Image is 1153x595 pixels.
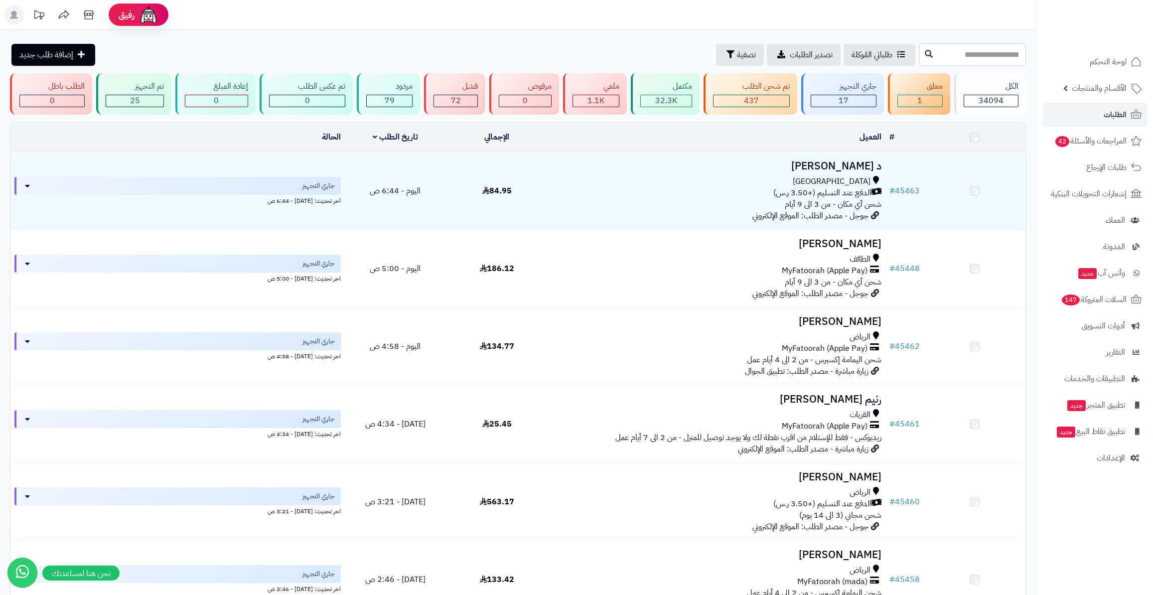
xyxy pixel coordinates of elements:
[366,81,412,92] div: مردود
[979,95,1004,107] span: 34094
[752,521,868,533] span: جوجل - مصدر الطلب: الموقع الإلكتروني
[752,210,868,222] span: جوجل - مصدر الطلب: الموقع الإلكتروني
[1042,103,1147,127] a: الطلبات
[370,340,421,352] span: اليوم - 4:58 ص
[850,565,870,576] span: الرياض
[302,414,335,424] span: جاري التجهيز
[952,73,1028,115] a: الكل34094
[1086,160,1127,174] span: طلبات الإرجاع
[14,195,341,205] div: اخر تحديث: [DATE] - 6:44 ص
[713,81,789,92] div: تم شحن الطلب
[385,95,395,107] span: 79
[302,336,335,346] span: جاري التجهيز
[811,95,876,107] div: 17
[773,498,871,510] span: الدفع عند التسليم (+3.50 ر.س)
[106,81,163,92] div: تم التجهيز
[573,95,619,107] div: 1119
[799,509,881,521] span: شحن مجاني (3 الى 14 يوم)
[898,95,942,107] div: 1
[185,95,248,107] div: 0
[785,276,881,288] span: شحن أي مكان - من 3 الى 9 أيام
[373,131,418,143] a: تاريخ الطلب
[1055,136,1069,147] span: 42
[270,95,345,107] div: 0
[767,44,841,66] a: تصدير الطلبات
[716,44,764,66] button: تصفية
[1042,261,1147,285] a: وآتس آبجديد
[889,263,895,275] span: #
[106,95,163,107] div: 25
[573,81,619,92] div: ملغي
[782,421,867,432] span: MyFatoorah (Apple Pay)
[305,95,310,107] span: 0
[889,131,894,143] a: #
[355,73,422,115] a: مردود 79
[889,418,920,430] a: #45461
[1042,288,1147,311] a: السلات المتروكة147
[839,95,849,107] span: 17
[1056,425,1125,439] span: تطبيق نقاط البيع
[139,5,158,25] img: ai-face.png
[302,181,335,191] span: جاري التجهيز
[561,73,629,115] a: ملغي 1.1K
[1106,345,1125,359] span: التقارير
[1042,340,1147,364] a: التقارير
[1051,187,1127,201] span: إشعارات التحويلات البنكية
[14,350,341,361] div: اخر تحديث: [DATE] - 4:58 ص
[422,73,487,115] a: فشل 72
[1106,213,1125,227] span: العملاء
[552,316,881,327] h3: [PERSON_NAME]
[480,574,514,586] span: 133.42
[552,549,881,561] h3: [PERSON_NAME]
[302,259,335,269] span: جاري التجهيز
[258,73,355,115] a: تم عكس الطلب 0
[1082,319,1125,333] span: أدوات التسويق
[1042,129,1147,153] a: المراجعات والأسئلة42
[917,95,922,107] span: 1
[964,81,1018,92] div: الكل
[897,81,942,92] div: معلق
[714,95,789,107] div: 437
[322,131,341,143] a: الحالة
[433,81,478,92] div: فشل
[11,44,95,66] a: إضافة طلب جديد
[744,95,759,107] span: 437
[747,354,881,366] span: شحن اليمامة إكسبرس - من 2 الى 4 أيام عمل
[487,73,561,115] a: مرفوض 0
[1061,293,1127,306] span: السلات المتروكة
[889,574,895,586] span: #
[615,432,881,444] span: ريدبوكس - فقط للإستلام من اقرب نقطة لك ولا يوجد توصيل للمنزل - من 2 الى 7 أيام عمل
[889,185,920,197] a: #45463
[889,418,895,430] span: #
[1097,451,1125,465] span: الإعدادات
[119,9,135,21] span: رفيق
[552,471,881,483] h3: [PERSON_NAME]
[793,176,870,187] span: [GEOGRAPHIC_DATA]
[1104,108,1127,122] span: الطلبات
[482,418,512,430] span: 25.45
[14,505,341,516] div: اخر تحديث: [DATE] - 3:21 ص
[1103,240,1125,254] span: المدونة
[889,185,895,197] span: #
[173,73,258,115] a: إعادة المبلغ 0
[655,95,677,107] span: 32.3K
[1042,50,1147,74] a: لوحة التحكم
[94,73,173,115] a: تم التجهيز 25
[1042,182,1147,206] a: إشعارات التحويلات البنكية
[1062,295,1080,305] span: 147
[889,574,920,586] a: #45458
[641,95,692,107] div: 32344
[889,340,895,352] span: #
[1066,398,1125,412] span: تطبيق المتجر
[790,49,833,61] span: تصدير الطلبات
[302,491,335,501] span: جاري التجهيز
[850,487,870,498] span: الرياض
[811,81,876,92] div: جاري التجهيز
[844,44,915,66] a: طلباتي المُوكلة
[889,496,920,508] a: #45460
[480,340,514,352] span: 134.77
[50,95,55,107] span: 0
[451,95,461,107] span: 72
[1042,367,1147,391] a: التطبيقات والخدمات
[886,73,952,115] a: معلق 1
